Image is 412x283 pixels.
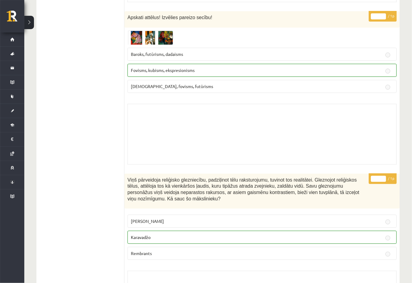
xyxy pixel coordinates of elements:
span: [DEMOGRAPHIC_DATA], fovisms, futūrisms [131,84,213,89]
span: Viņš pārveidoja reliģisko glezniecību, padziļinot tēlu raksturojumu, tuvinot tos realitātei. Glez... [128,177,359,201]
span: Rembrants [131,251,152,256]
img: Ekr%C4%81nuz%C5%86%C4%93mums_2024-07-21_132928.png [128,31,173,45]
p: / 1p [369,173,397,184]
span: Apskati attēlus! Izvēlies pareizo secību! [128,15,212,20]
span: Baroks, futūrisms, dadaisms [131,51,183,57]
span: [PERSON_NAME] [131,218,164,224]
span: Fovisms, kubisms, ekspresionisms [131,67,195,73]
input: Baroks, futūrisms, dadaisms [386,53,390,57]
input: Karavadžo [386,236,390,240]
input: Rembrants [386,252,390,257]
input: Fovisms, kubisms, ekspresionisms [386,69,390,73]
p: / 1p [369,11,397,22]
input: [DEMOGRAPHIC_DATA], fovisms, futūrisms [386,85,390,90]
a: Rīgas 1. Tālmācības vidusskola [7,11,24,26]
span: Karavadžo [131,234,151,240]
input: [PERSON_NAME] [386,220,390,224]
